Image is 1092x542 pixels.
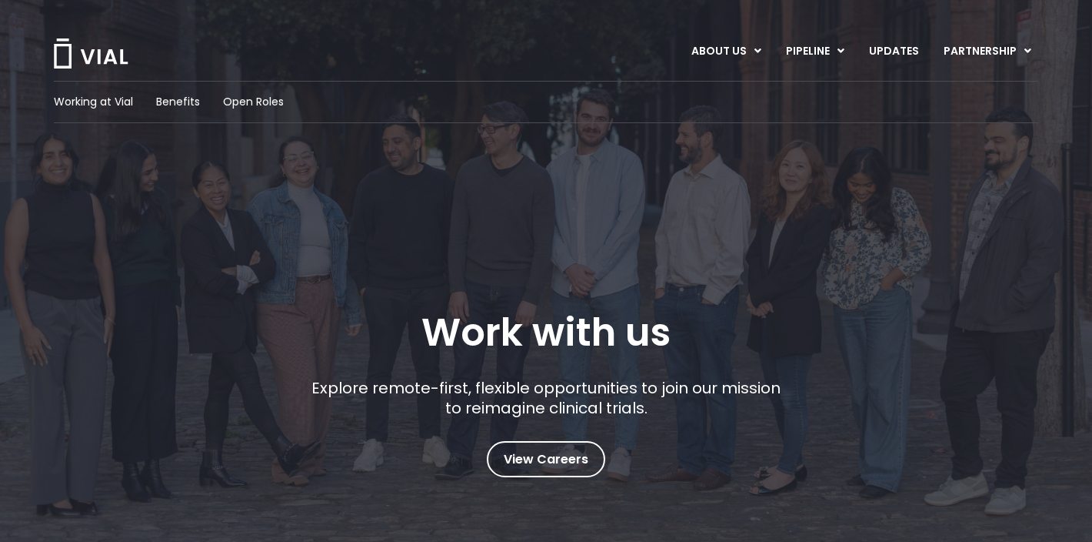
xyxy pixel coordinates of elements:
a: ABOUT USMenu Toggle [679,38,773,65]
p: Explore remote-first, flexible opportunities to join our mission to reimagine clinical trials. [306,378,787,418]
a: Benefits [156,94,200,110]
h1: Work with us [421,310,671,355]
a: Working at Vial [54,94,133,110]
a: Open Roles [223,94,284,110]
a: PARTNERSHIPMenu Toggle [931,38,1044,65]
span: View Careers [504,450,588,470]
a: View Careers [487,441,605,477]
img: Vial Logo [52,38,129,69]
a: PIPELINEMenu Toggle [774,38,856,65]
a: UPDATES [857,38,931,65]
